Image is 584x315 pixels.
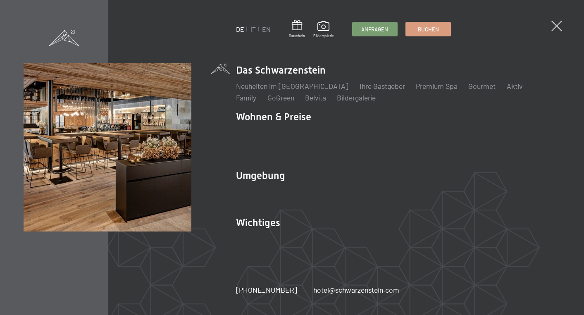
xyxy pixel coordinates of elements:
a: Family [236,93,256,102]
a: hotel@schwarzenstein.com [313,285,399,295]
a: [PHONE_NUMBER] [236,285,297,295]
a: IT [250,25,256,33]
a: Anfragen [353,22,397,36]
span: [PHONE_NUMBER] [236,285,297,294]
span: Gutschein [289,33,305,38]
a: Bildergalerie [337,93,376,102]
a: Gourmet [468,81,496,91]
a: DE [236,25,244,33]
a: Gutschein [289,20,305,38]
a: Aktiv [507,81,522,91]
span: Bildergalerie [313,33,334,38]
a: Bildergalerie [313,21,334,38]
span: Anfragen [361,26,388,33]
a: Belvita [305,93,326,102]
a: Neuheiten im [GEOGRAPHIC_DATA] [236,81,348,91]
span: Buchen [418,26,439,33]
a: Premium Spa [416,81,458,91]
a: EN [262,25,271,33]
a: Buchen [406,22,451,36]
a: Ihre Gastgeber [360,81,405,91]
a: GoGreen [267,93,294,102]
